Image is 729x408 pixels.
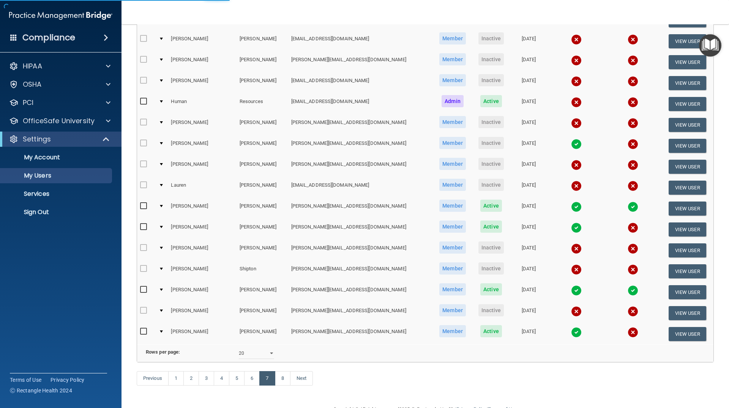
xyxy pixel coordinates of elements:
span: Active [480,325,502,337]
span: Member [439,158,466,170]
a: 7 [259,371,275,386]
td: [DATE] [510,73,548,94]
td: [PERSON_NAME] [237,282,288,303]
img: cross.ca9f0e7f.svg [628,97,638,108]
img: cross.ca9f0e7f.svg [628,55,638,66]
span: Member [439,74,466,86]
td: [PERSON_NAME] [168,261,237,282]
td: [PERSON_NAME] [237,177,288,198]
td: Resources [237,94,288,114]
td: [PERSON_NAME] [237,240,288,261]
img: cross.ca9f0e7f.svg [628,181,638,191]
td: [PERSON_NAME] [237,73,288,94]
img: cross.ca9f0e7f.svg [628,118,638,129]
span: Member [439,32,466,44]
img: cross.ca9f0e7f.svg [571,181,582,191]
td: [PERSON_NAME] [168,303,237,324]
td: Lauren [168,177,237,198]
span: Inactive [478,137,504,149]
td: [PERSON_NAME] [237,31,288,52]
img: cross.ca9f0e7f.svg [628,243,638,254]
img: tick.e7d51cea.svg [628,202,638,212]
td: [PERSON_NAME] [168,219,237,240]
button: View User [669,76,706,90]
button: View User [669,55,706,69]
button: View User [669,139,706,153]
img: cross.ca9f0e7f.svg [628,327,638,338]
span: Member [439,241,466,254]
img: cross.ca9f0e7f.svg [628,34,638,45]
span: Inactive [478,74,504,86]
img: cross.ca9f0e7f.svg [571,243,582,254]
button: View User [669,34,706,48]
td: [DATE] [510,114,548,135]
td: [PERSON_NAME] [168,324,237,344]
td: [PERSON_NAME] [168,52,237,73]
td: [PERSON_NAME][EMAIL_ADDRESS][DOMAIN_NAME] [288,282,433,303]
td: [PERSON_NAME][EMAIL_ADDRESS][DOMAIN_NAME] [288,114,433,135]
p: My Users [5,172,109,179]
span: Member [439,304,466,316]
button: View User [669,118,706,132]
a: HIPAA [9,62,110,71]
p: Sign Out [5,208,109,216]
span: Active [480,95,502,107]
img: cross.ca9f0e7f.svg [571,264,582,275]
td: [PERSON_NAME][EMAIL_ADDRESS][DOMAIN_NAME] [288,324,433,344]
span: Inactive [478,179,504,191]
img: tick.e7d51cea.svg [571,202,582,212]
a: 4 [214,371,229,386]
a: OSHA [9,80,110,89]
td: [PERSON_NAME][EMAIL_ADDRESS][DOMAIN_NAME] [288,219,433,240]
a: Terms of Use [10,376,41,384]
td: [EMAIL_ADDRESS][DOMAIN_NAME] [288,73,433,94]
h4: Compliance [22,32,75,43]
img: cross.ca9f0e7f.svg [571,97,582,108]
img: cross.ca9f0e7f.svg [628,160,638,170]
td: [PERSON_NAME] [168,156,237,177]
a: Settings [9,135,110,144]
img: cross.ca9f0e7f.svg [571,306,582,317]
td: [PERSON_NAME] [168,198,237,219]
td: [PERSON_NAME][EMAIL_ADDRESS][DOMAIN_NAME] [288,52,433,73]
img: tick.e7d51cea.svg [571,285,582,296]
td: [EMAIL_ADDRESS][DOMAIN_NAME] [288,177,433,198]
td: [DATE] [510,94,548,114]
td: [EMAIL_ADDRESS][DOMAIN_NAME] [288,94,433,114]
img: cross.ca9f0e7f.svg [571,55,582,66]
a: 3 [199,371,214,386]
span: Member [439,325,466,337]
span: Member [439,179,466,191]
a: Next [290,371,313,386]
p: HIPAA [23,62,42,71]
a: 2 [183,371,199,386]
td: [DATE] [510,240,548,261]
td: [PERSON_NAME][EMAIL_ADDRESS][DOMAIN_NAME] [288,135,433,156]
span: Inactive [478,53,504,65]
img: tick.e7d51cea.svg [571,139,582,149]
span: Member [439,221,466,233]
td: [PERSON_NAME] [168,73,237,94]
span: Active [480,200,502,212]
td: [PERSON_NAME][EMAIL_ADDRESS][DOMAIN_NAME] [288,303,433,324]
td: [PERSON_NAME] [168,240,237,261]
td: [DATE] [510,31,548,52]
span: Inactive [478,262,504,275]
img: tick.e7d51cea.svg [628,285,638,296]
a: PCI [9,98,110,107]
b: Rows per page: [146,349,180,355]
img: cross.ca9f0e7f.svg [571,160,582,170]
button: View User [669,327,706,341]
img: tick.e7d51cea.svg [571,327,582,338]
img: cross.ca9f0e7f.svg [571,34,582,45]
td: [PERSON_NAME] [237,324,288,344]
button: Open Resource Center [699,34,721,57]
img: cross.ca9f0e7f.svg [628,222,638,233]
button: View User [669,181,706,195]
p: OfficeSafe University [23,116,95,125]
td: [PERSON_NAME] [237,114,288,135]
td: [PERSON_NAME] [237,198,288,219]
p: Settings [23,135,51,144]
td: [PERSON_NAME] [237,135,288,156]
a: 8 [275,371,290,386]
